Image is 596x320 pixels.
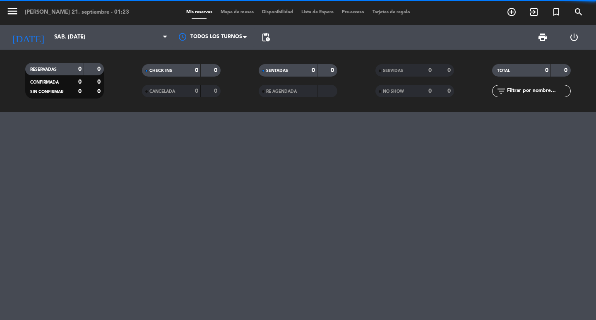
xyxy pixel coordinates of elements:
[529,7,539,17] i: exit_to_app
[312,67,315,73] strong: 0
[78,79,82,85] strong: 0
[538,32,548,42] span: print
[383,69,403,73] span: SERVIDAS
[564,67,569,73] strong: 0
[30,80,59,84] span: CONFIRMADA
[216,10,258,14] span: Mapa de mesas
[551,7,561,17] i: turned_in_not
[6,5,19,17] i: menu
[25,8,129,17] div: [PERSON_NAME] 21. septiembre - 01:23
[195,88,198,94] strong: 0
[368,10,414,14] span: Tarjetas de regalo
[214,67,219,73] strong: 0
[545,67,548,73] strong: 0
[428,67,432,73] strong: 0
[78,66,82,72] strong: 0
[261,32,271,42] span: pending_actions
[506,87,570,96] input: Filtrar por nombre...
[428,88,432,94] strong: 0
[149,89,175,94] span: CANCELADA
[497,69,510,73] span: TOTAL
[214,88,219,94] strong: 0
[97,89,102,94] strong: 0
[149,69,172,73] span: CHECK INS
[78,89,82,94] strong: 0
[331,67,336,73] strong: 0
[447,67,452,73] strong: 0
[266,69,288,73] span: SENTADAS
[97,66,102,72] strong: 0
[496,86,506,96] i: filter_list
[574,7,584,17] i: search
[97,79,102,85] strong: 0
[77,32,87,42] i: arrow_drop_down
[266,89,297,94] span: RE AGENDADA
[507,7,517,17] i: add_circle_outline
[258,10,297,14] span: Disponibilidad
[195,67,198,73] strong: 0
[182,10,216,14] span: Mis reservas
[6,5,19,20] button: menu
[558,25,590,50] div: LOG OUT
[338,10,368,14] span: Pre-acceso
[383,89,404,94] span: NO SHOW
[30,90,63,94] span: SIN CONFIRMAR
[447,88,452,94] strong: 0
[6,28,50,46] i: [DATE]
[297,10,338,14] span: Lista de Espera
[30,67,57,72] span: RESERVADAS
[569,32,579,42] i: power_settings_new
